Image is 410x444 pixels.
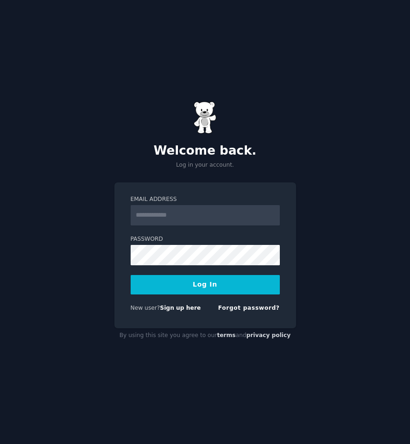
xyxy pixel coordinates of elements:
a: Forgot password? [218,305,280,311]
a: Sign up here [160,305,201,311]
span: New user? [131,305,160,311]
label: Password [131,235,280,244]
a: privacy policy [246,332,291,338]
a: terms [217,332,235,338]
label: Email Address [131,195,280,204]
p: Log in your account. [114,161,296,169]
h2: Welcome back. [114,144,296,158]
button: Log In [131,275,280,294]
img: Gummy Bear [194,101,217,134]
div: By using this site you agree to our and [114,328,296,343]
